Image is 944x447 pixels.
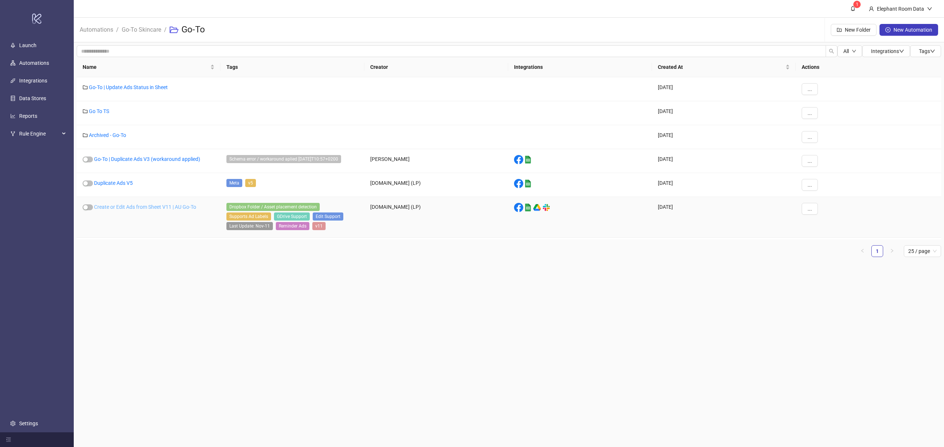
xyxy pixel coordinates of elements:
[89,84,168,90] a: Go-To | Update Ads Status in Sheet
[652,57,796,77] th: Created At
[899,49,904,54] span: down
[120,25,163,33] a: Go-To Skincare
[226,155,341,163] span: Schema error / workaround aplied 2024-08-27T10:57+0200
[94,204,196,210] a: Create or Edit Ads from Sheet V11 | AU Go-To
[886,245,898,257] li: Next Page
[893,27,932,33] span: New Automation
[221,57,364,77] th: Tags
[19,420,38,426] a: Settings
[802,179,818,191] button: ...
[78,25,115,33] a: Automations
[94,180,133,186] a: Duplicate Ads V5
[19,113,37,119] a: Reports
[837,27,842,32] span: folder-add
[802,203,818,215] button: ...
[364,57,508,77] th: Creator
[652,197,796,238] div: [DATE]
[652,149,796,173] div: [DATE]
[808,206,812,212] span: ...
[652,173,796,197] div: [DATE]
[910,45,941,57] button: Tagsdown
[312,222,326,230] span: v11
[837,45,862,57] button: Alldown
[852,49,856,53] span: down
[19,95,46,101] a: Data Stores
[886,245,898,257] button: right
[857,245,868,257] li: Previous Page
[908,246,937,257] span: 25 / page
[927,6,932,11] span: down
[226,212,271,221] span: Supports Ad Labels
[856,2,858,7] span: 1
[904,245,941,257] div: Page Size
[658,63,784,71] span: Created At
[802,155,818,167] button: ...
[802,107,818,119] button: ...
[930,49,935,54] span: down
[364,197,508,238] div: [DOMAIN_NAME] (LP)
[226,203,320,211] span: Dropbox Folder / Asset placement detection
[885,27,891,32] span: plus-circle
[862,45,910,57] button: Integrationsdown
[919,48,935,54] span: Tags
[652,125,796,149] div: [DATE]
[808,182,812,188] span: ...
[94,156,200,162] a: Go-To | Duplicate Ads V3 (workaround applied)
[872,246,883,257] a: 1
[845,27,871,33] span: New Folder
[843,48,849,54] span: All
[879,24,938,36] button: New Automation
[857,245,868,257] button: left
[19,60,49,66] a: Automations
[831,24,877,36] button: New Folder
[83,109,88,114] span: folder
[6,437,11,442] span: menu-fold
[652,77,796,101] div: [DATE]
[181,24,205,36] h3: Go-To
[19,78,47,84] a: Integrations
[83,85,88,90] span: folder
[802,131,818,143] button: ...
[890,249,894,253] span: right
[808,86,812,92] span: ...
[116,18,119,42] li: /
[274,212,310,221] span: GDrive Support
[829,49,834,54] span: search
[874,5,927,13] div: Elephant Room Data
[77,57,221,77] th: Name
[364,173,508,197] div: [DOMAIN_NAME] (LP)
[869,6,874,11] span: user
[226,179,242,187] span: Meta
[19,42,37,48] a: Launch
[313,212,343,221] span: Edit Support
[508,57,652,77] th: Integrations
[164,18,167,42] li: /
[808,110,812,116] span: ...
[89,132,126,138] a: Archived - Go-To
[808,158,812,164] span: ...
[245,179,256,187] span: v5
[860,249,865,253] span: left
[871,245,883,257] li: 1
[170,25,178,34] span: folder-open
[850,6,855,11] span: bell
[808,134,812,140] span: ...
[226,222,273,230] span: Last Update: Nov-11
[89,108,109,114] a: Go To TS
[853,1,861,8] sup: 1
[19,126,60,141] span: Rule Engine
[652,101,796,125] div: [DATE]
[364,149,508,173] div: [PERSON_NAME]
[83,63,209,71] span: Name
[276,222,309,230] span: Reminder Ads
[10,131,15,136] span: fork
[796,57,941,77] th: Actions
[83,133,88,138] span: folder
[871,48,904,54] span: Integrations
[802,83,818,95] button: ...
